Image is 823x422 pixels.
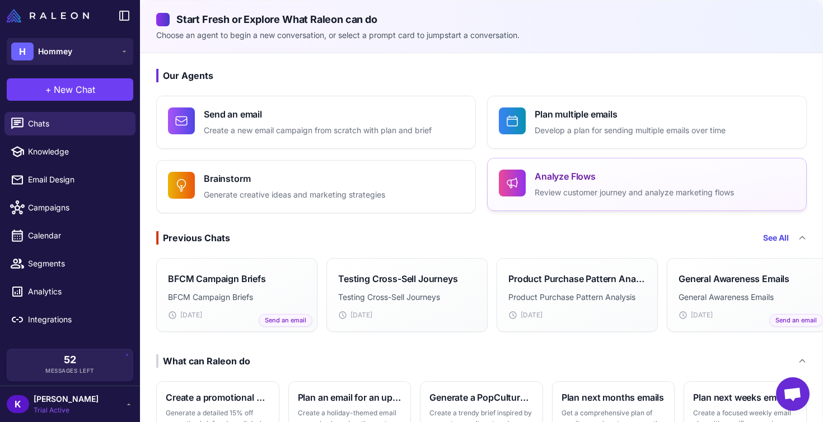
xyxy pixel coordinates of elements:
[693,391,797,404] h3: Plan next weeks emails
[338,291,476,303] p: Testing Cross-Sell Journeys
[487,158,807,211] button: Analyze FlowsReview customer journey and analyze marketing flows
[28,285,127,298] span: Analytics
[769,314,823,327] span: Send an email
[508,291,646,303] p: Product Purchase Pattern Analysis
[38,45,72,58] span: Hommey
[45,367,95,375] span: Messages Left
[28,146,127,158] span: Knowledge
[28,118,127,130] span: Chats
[776,377,810,411] div: Open chat
[508,310,646,320] div: [DATE]
[54,83,95,96] span: New Chat
[166,391,270,404] h3: Create a promotional brief and email
[204,124,432,137] p: Create a new email campaign from scratch with plan and brief
[28,257,127,270] span: Segments
[4,308,135,331] a: Integrations
[298,391,402,404] h3: Plan an email for an upcoming holiday
[763,232,789,244] a: See All
[535,124,726,137] p: Develop a plan for sending multiple emails over time
[4,196,135,219] a: Campaigns
[562,391,666,404] h3: Plan next months emails
[204,189,385,201] p: Generate creative ideas and marketing strategies
[535,107,726,121] h4: Plan multiple emails
[535,186,734,199] p: Review customer journey and analyze marketing flows
[156,12,807,27] h2: Start Fresh or Explore What Raleon can do
[7,395,29,413] div: K
[156,96,476,149] button: Send an emailCreate a new email campaign from scratch with plan and brief
[11,43,34,60] div: H
[4,112,135,135] a: Chats
[679,310,816,320] div: [DATE]
[338,310,476,320] div: [DATE]
[34,393,99,405] span: [PERSON_NAME]
[4,168,135,191] a: Email Design
[156,29,807,41] p: Choose an agent to begin a new conversation, or select a prompt card to jumpstart a conversation.
[156,354,250,368] div: What can Raleon do
[535,170,734,183] h4: Analyze Flows
[168,272,266,285] h3: BFCM Campaign Briefs
[168,310,306,320] div: [DATE]
[156,231,230,245] div: Previous Chats
[338,272,458,285] h3: Testing Cross-Sell Journeys
[7,9,89,22] img: Raleon Logo
[28,174,127,186] span: Email Design
[64,355,76,365] span: 52
[679,291,816,303] p: General Awareness Emails
[679,272,789,285] h3: General Awareness Emails
[156,160,476,213] button: BrainstormGenerate creative ideas and marketing strategies
[429,391,534,404] h3: Generate a PopCulture themed brief
[4,280,135,303] a: Analytics
[204,172,385,185] h4: Brainstorm
[508,272,646,285] h3: Product Purchase Pattern Analysis
[259,314,312,327] span: Send an email
[7,9,93,22] a: Raleon Logo
[204,107,432,121] h4: Send an email
[28,313,127,326] span: Integrations
[28,229,127,242] span: Calendar
[7,78,133,101] button: +New Chat
[168,291,306,303] p: BFCM Campaign Briefs
[4,140,135,163] a: Knowledge
[7,38,133,65] button: HHommey
[487,96,807,149] button: Plan multiple emailsDevelop a plan for sending multiple emails over time
[156,69,807,82] h3: Our Agents
[45,83,52,96] span: +
[4,252,135,275] a: Segments
[34,405,99,415] span: Trial Active
[4,224,135,247] a: Calendar
[28,201,127,214] span: Campaigns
